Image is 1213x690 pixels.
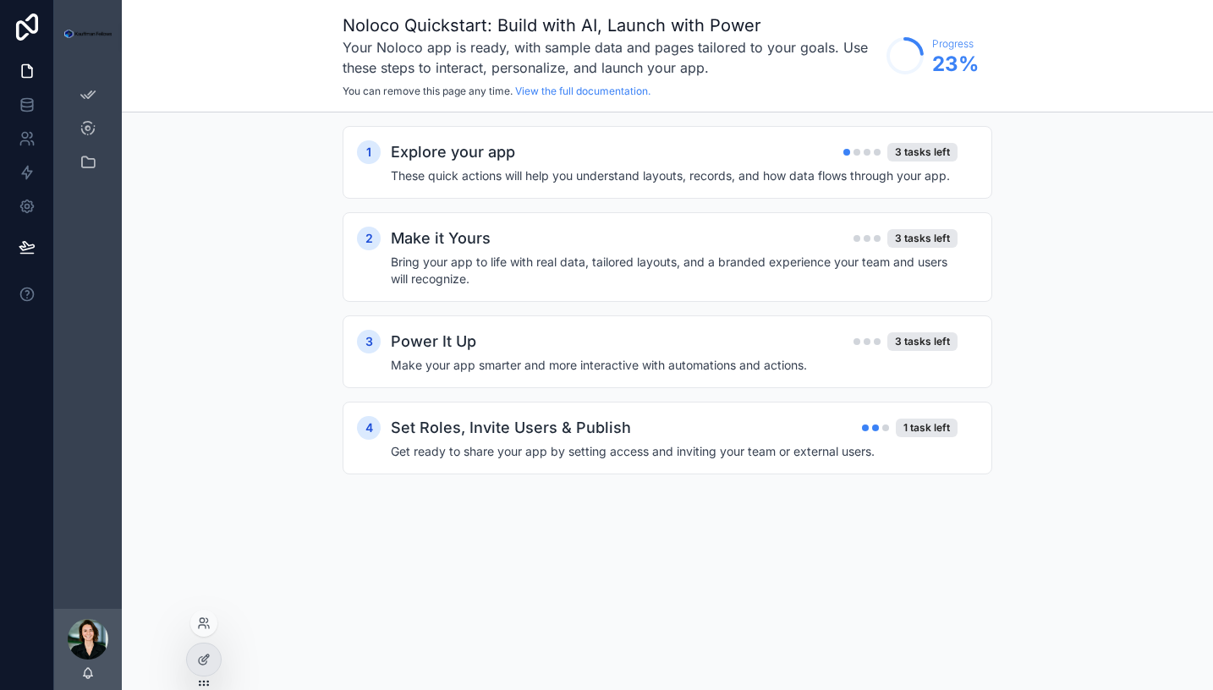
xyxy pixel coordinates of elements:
img: App logo [64,30,112,39]
h3: Your Noloco app is ready, with sample data and pages tailored to your goals. Use these steps to i... [343,37,878,78]
span: You can remove this page any time. [343,85,513,97]
div: scrollable content [54,68,122,200]
a: View the full documentation. [515,85,650,97]
span: Progress [932,37,979,51]
h1: Noloco Quickstart: Build with AI, Launch with Power [343,14,878,37]
span: 23 % [932,51,979,78]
